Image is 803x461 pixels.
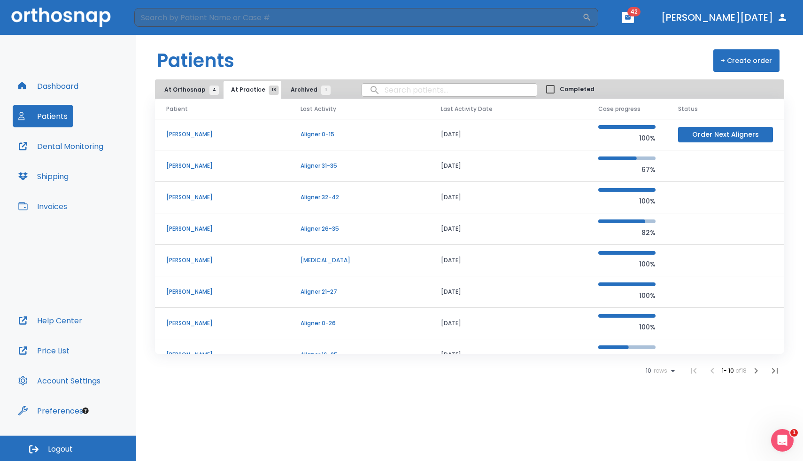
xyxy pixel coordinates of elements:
[627,7,641,16] span: 42
[430,308,587,339] td: [DATE]
[646,367,651,374] span: 10
[430,339,587,371] td: [DATE]
[790,429,798,437] span: 1
[301,225,419,233] p: Aligner 26-35
[13,399,89,422] button: Preferences
[231,86,274,94] span: At Practice
[166,351,278,359] p: [PERSON_NAME]
[430,276,587,308] td: [DATE]
[301,193,419,202] p: Aligner 32-42
[13,105,73,127] button: Patients
[301,105,336,113] span: Last Activity
[157,81,335,99] div: tabs
[48,444,73,454] span: Logout
[598,227,656,238] p: 82%
[771,429,794,452] iframe: Intercom live chat
[157,47,234,75] h1: Patients
[560,85,595,94] span: Completed
[321,86,331,95] span: 1
[678,127,773,142] button: Order Next Aligners
[598,290,656,301] p: 100%
[430,245,587,276] td: [DATE]
[722,367,735,375] span: 1 - 10
[598,321,656,333] p: 100%
[598,133,656,144] p: 100%
[430,150,587,182] td: [DATE]
[301,256,419,265] p: [MEDICAL_DATA]
[13,135,109,157] button: Dental Monitoring
[269,86,279,95] span: 18
[441,105,493,113] span: Last Activity Date
[166,193,278,202] p: [PERSON_NAME]
[291,86,326,94] span: Archived
[301,162,419,170] p: Aligner 31-35
[13,195,73,218] button: Invoices
[657,9,792,26] button: [PERSON_NAME][DATE]
[11,8,111,27] img: Orthosnap
[13,369,106,392] button: Account Settings
[362,81,537,99] input: search
[134,8,582,27] input: Search by Patient Name or Case #
[13,75,84,97] button: Dashboard
[166,105,188,113] span: Patient
[598,105,641,113] span: Case progress
[735,367,747,375] span: of 18
[13,309,88,332] button: Help Center
[598,353,656,364] p: 53%
[598,258,656,270] p: 100%
[166,256,278,265] p: [PERSON_NAME]
[301,351,419,359] p: Aligner 16-25
[598,164,656,175] p: 67%
[164,86,214,94] span: At Orthosnap
[81,406,90,415] div: Tooltip anchor
[301,288,419,296] p: Aligner 21-27
[166,288,278,296] p: [PERSON_NAME]
[166,130,278,139] p: [PERSON_NAME]
[430,182,587,213] td: [DATE]
[13,165,74,188] button: Shipping
[430,119,587,150] td: [DATE]
[651,367,667,374] span: rows
[166,162,278,170] p: [PERSON_NAME]
[209,86,219,95] span: 4
[713,49,780,72] button: + Create order
[301,319,419,328] p: Aligner 0-26
[678,105,698,113] span: Status
[166,319,278,328] p: [PERSON_NAME]
[13,339,75,362] button: Price List
[166,225,278,233] p: [PERSON_NAME]
[598,195,656,207] p: 100%
[301,130,419,139] p: Aligner 0-15
[430,213,587,245] td: [DATE]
